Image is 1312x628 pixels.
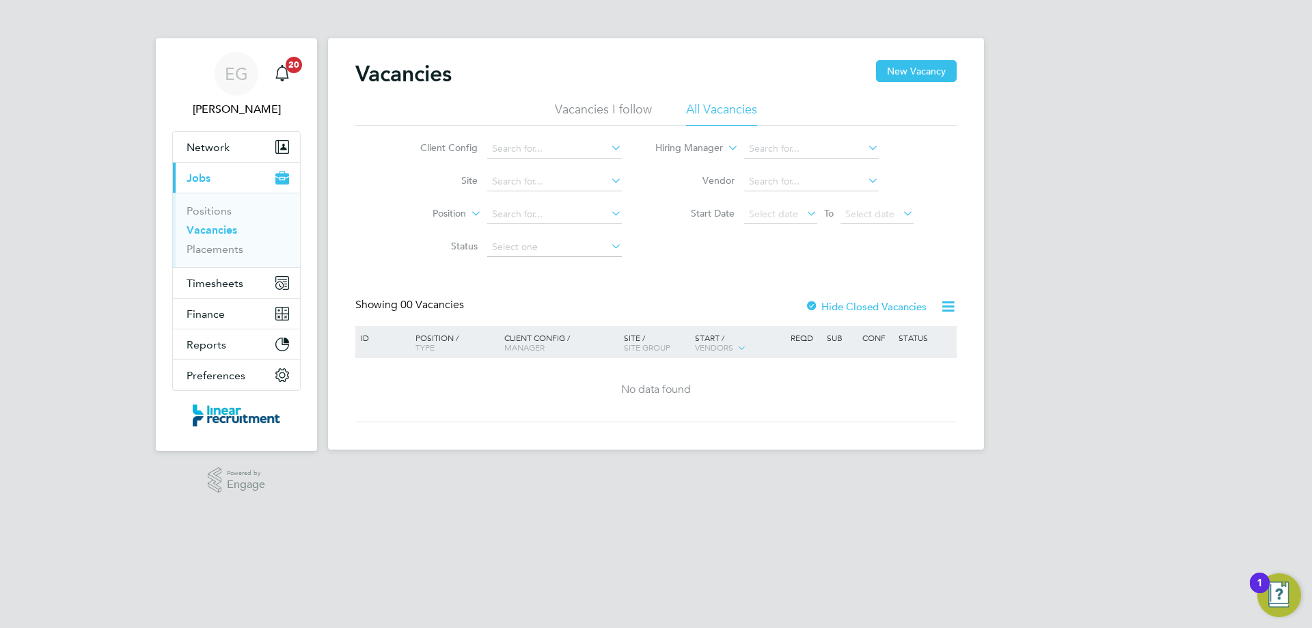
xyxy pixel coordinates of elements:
button: Timesheets [173,268,300,298]
a: Powered byEngage [208,467,266,493]
div: Position / [405,326,501,359]
div: Client Config / [501,326,620,359]
a: Placements [187,243,243,256]
button: Finance [173,299,300,329]
h2: Vacancies [355,60,452,87]
div: Showing [355,298,467,312]
span: Timesheets [187,277,243,290]
input: Search for... [744,139,879,159]
a: Positions [187,204,232,217]
div: Sub [823,326,859,349]
label: Hide Closed Vacancies [805,300,927,313]
button: Network [173,132,300,162]
label: Start Date [656,207,735,219]
span: Network [187,141,230,154]
input: Search for... [487,172,622,191]
div: Site / [620,326,692,359]
span: Type [415,342,435,353]
a: Vacancies [187,223,237,236]
span: Finance [187,308,225,320]
a: 20 [269,52,296,96]
button: New Vacancy [876,60,957,82]
input: Search for... [744,172,879,191]
li: All Vacancies [686,101,757,126]
button: Preferences [173,360,300,390]
label: Position [387,207,466,221]
input: Search for... [487,139,622,159]
span: Select date [749,208,798,220]
div: Conf [859,326,894,349]
nav: Main navigation [156,38,317,451]
div: Status [895,326,955,349]
label: Client Config [399,141,478,154]
span: Select date [845,208,894,220]
span: 20 [286,57,302,73]
span: Engage [227,479,265,491]
li: Vacancies I follow [555,101,652,126]
span: Powered by [227,467,265,479]
span: Preferences [187,369,245,382]
a: Go to home page [172,405,301,426]
span: To [820,204,838,222]
div: 1 [1257,583,1263,601]
div: No data found [357,383,955,397]
span: Vendors [695,342,733,353]
span: Reports [187,338,226,351]
span: Site Group [624,342,670,353]
img: linearrecruitment-logo-retina.png [193,405,280,426]
span: Eshanthi Goonetilleke [172,101,301,118]
button: Reports [173,329,300,359]
div: Start / [692,326,787,360]
span: 00 Vacancies [400,298,464,312]
label: Site [399,174,478,187]
button: Open Resource Center, 1 new notification [1257,573,1301,617]
label: Hiring Manager [644,141,723,155]
label: Vendor [656,174,735,187]
span: EG [225,65,248,83]
button: Jobs [173,163,300,193]
label: Status [399,240,478,252]
div: Reqd [787,326,823,349]
span: Manager [504,342,545,353]
div: Jobs [173,193,300,267]
span: Jobs [187,172,210,185]
input: Select one [487,238,622,257]
input: Search for... [487,205,622,224]
div: ID [357,326,405,349]
a: EG[PERSON_NAME] [172,52,301,118]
